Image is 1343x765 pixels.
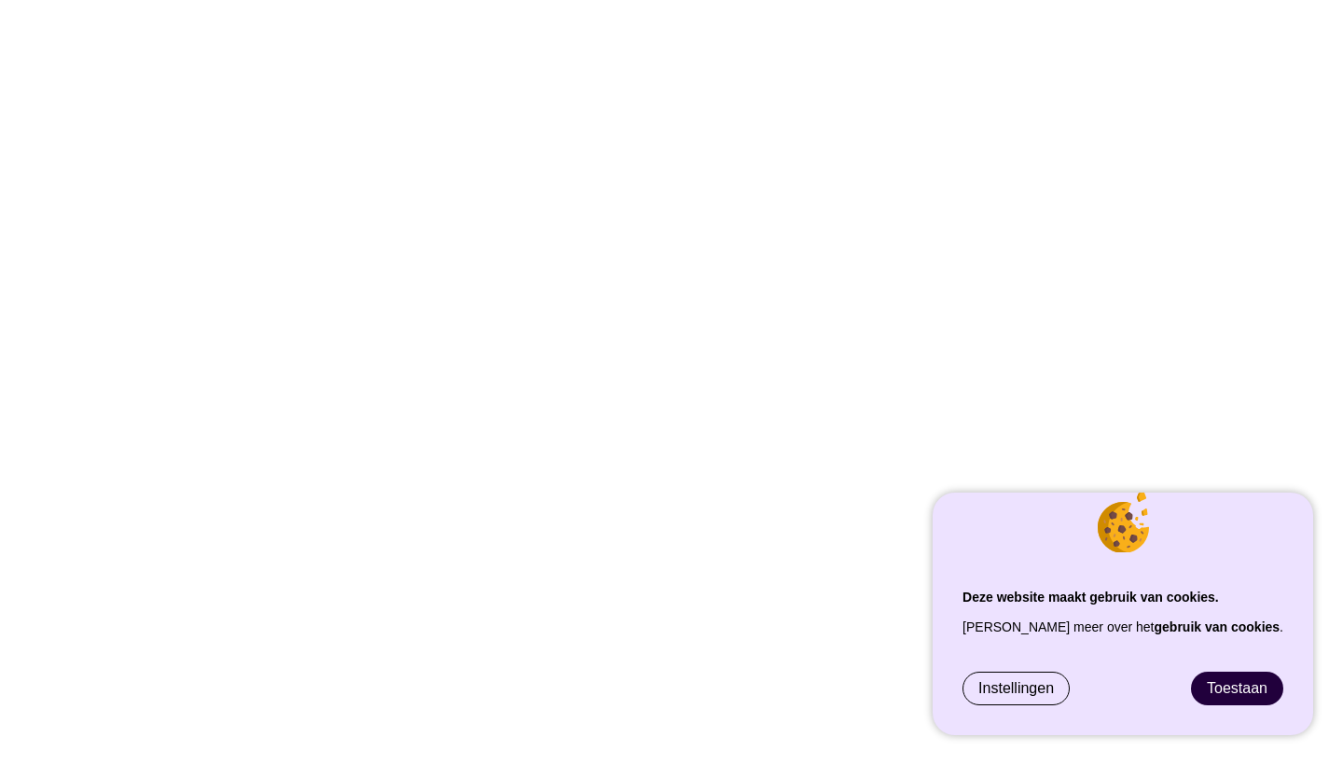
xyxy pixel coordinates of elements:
[963,673,1069,704] a: Instellingen
[1207,680,1267,696] span: Toestaan
[962,590,1219,605] strong: Deze website maakt gebruik van cookies.
[962,612,1283,642] p: [PERSON_NAME] meer over het .
[1155,619,1281,634] a: gebruik van cookies
[1192,673,1282,704] a: Toestaan
[978,680,1054,697] span: Instellingen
